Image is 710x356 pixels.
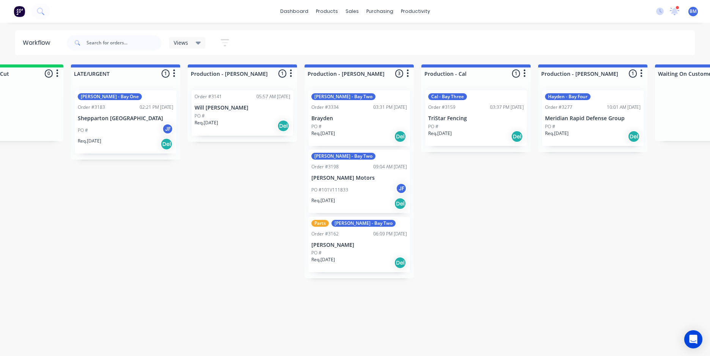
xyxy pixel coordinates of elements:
div: Del [394,198,406,210]
p: PO # [545,123,555,130]
p: PO # [311,249,322,256]
div: 03:31 PM [DATE] [373,104,407,111]
div: Workflow [23,38,54,47]
div: 10:01 AM [DATE] [607,104,641,111]
div: Order #3141 [195,93,222,100]
div: products [312,6,342,17]
p: Req. [DATE] [545,130,569,137]
div: Hayden - Bay Four [545,93,591,100]
p: Will [PERSON_NAME] [195,105,290,111]
p: Brayden [311,115,407,122]
div: [PERSON_NAME] - Bay Two [331,220,396,227]
span: Views [174,39,188,47]
a: dashboard [276,6,312,17]
div: Parts [311,220,329,227]
div: 02:21 PM [DATE] [140,104,173,111]
p: Req. [DATE] [195,119,218,126]
div: [PERSON_NAME] - Bay OneOrder #318302:21 PM [DATE]Shepparton [GEOGRAPHIC_DATA]PO #JFReq.[DATE]Del [75,90,176,154]
p: Req. [DATE] [78,138,101,144]
img: Factory [14,6,25,17]
p: PO #101V111833 [311,187,348,193]
div: purchasing [363,6,397,17]
div: Parts[PERSON_NAME] - Bay TwoOrder #316206:09 PM [DATE][PERSON_NAME]PO #Req.[DATE]Del [308,217,410,273]
div: 09:04 AM [DATE] [373,163,407,170]
span: BM [690,8,697,15]
div: Cal - Bay ThreeOrder #315903:37 PM [DATE]TriStar FencingPO #Req.[DATE]Del [425,90,527,146]
div: Del [160,138,173,150]
div: Del [511,130,523,143]
div: Del [394,257,406,269]
p: Meridian Rapid Defense Group [545,115,641,122]
p: PO # [311,123,322,130]
div: 03:37 PM [DATE] [490,104,524,111]
p: Req. [DATE] [311,256,335,263]
div: [PERSON_NAME] - Bay One [78,93,142,100]
div: Cal - Bay Three [428,93,467,100]
p: PO # [195,113,205,119]
div: Order #3198 [311,163,339,170]
div: [PERSON_NAME] - Bay TwoOrder #319809:04 AM [DATE][PERSON_NAME] MotorsPO #101V111833JFReq.[DATE]Del [308,150,410,213]
div: Order #3162 [311,231,339,237]
div: JF [396,183,407,194]
div: JF [162,123,173,135]
p: Req. [DATE] [428,130,452,137]
div: Del [394,130,406,143]
p: [PERSON_NAME] [311,242,407,248]
div: Order #314105:57 AM [DATE]Will [PERSON_NAME]PO #Req.[DATE]Del [192,90,293,136]
p: Req. [DATE] [311,130,335,137]
p: [PERSON_NAME] Motors [311,175,407,181]
input: Search for orders... [86,35,162,50]
div: 05:57 AM [DATE] [256,93,290,100]
div: [PERSON_NAME] - Bay Two [311,153,375,160]
div: Open Intercom Messenger [684,330,702,348]
p: PO # [428,123,438,130]
div: Order #3183 [78,104,105,111]
div: [PERSON_NAME] - Bay Two [311,93,375,100]
div: 06:09 PM [DATE] [373,231,407,237]
div: productivity [397,6,434,17]
p: TriStar Fencing [428,115,524,122]
div: Order #3334 [311,104,339,111]
p: PO # [78,127,88,134]
div: sales [342,6,363,17]
div: Order #3277 [545,104,572,111]
div: Order #3159 [428,104,456,111]
div: Del [277,120,289,132]
div: Del [628,130,640,143]
p: Shepparton [GEOGRAPHIC_DATA] [78,115,173,122]
div: [PERSON_NAME] - Bay TwoOrder #333403:31 PM [DATE]BraydenPO #Req.[DATE]Del [308,90,410,146]
div: Hayden - Bay FourOrder #327710:01 AM [DATE]Meridian Rapid Defense GroupPO #Req.[DATE]Del [542,90,644,146]
p: Req. [DATE] [311,197,335,204]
